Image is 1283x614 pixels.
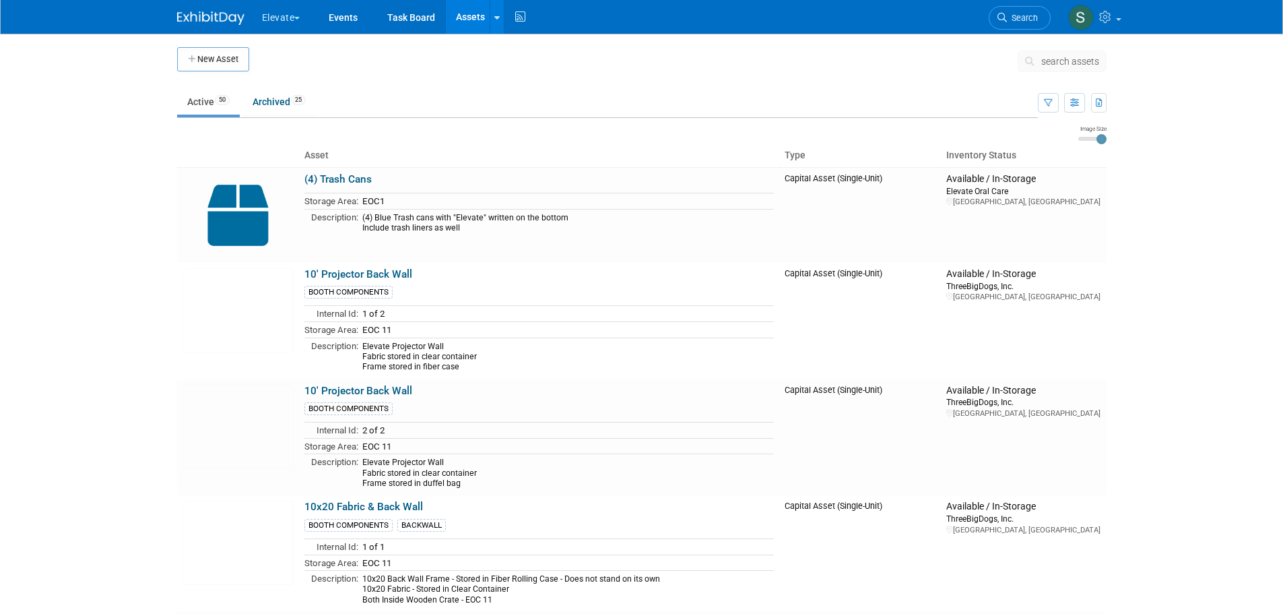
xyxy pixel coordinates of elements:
[946,396,1100,408] div: ThreeBigDogs, Inc.
[304,423,358,439] td: Internal Id:
[358,539,775,555] td: 1 of 1
[304,571,358,607] td: Description:
[304,196,358,206] span: Storage Area:
[397,519,446,532] div: BACKWALL
[946,185,1100,197] div: Elevate Oral Care
[242,89,316,115] a: Archived25
[946,408,1100,419] div: [GEOGRAPHIC_DATA], [GEOGRAPHIC_DATA]
[779,144,941,167] th: Type
[291,95,306,105] span: 25
[358,555,775,571] td: EOC 11
[362,213,775,234] div: (4) Blue Trash cans with "Elevate" written on the bottom Include trash liners as well
[946,385,1100,397] div: Available / In-Storage
[299,144,780,167] th: Asset
[946,280,1100,292] div: ThreeBigDogs, Inc.
[304,441,358,452] span: Storage Area:
[304,385,412,397] a: 10' Projector Back Wall
[304,539,358,555] td: Internal Id:
[362,458,775,489] div: Elevate Projector Wall Fabric stored in clear container Frame stored in duffel bag
[183,173,294,257] img: Capital-Asset-Icon-2.png
[215,95,230,105] span: 50
[946,268,1100,280] div: Available / In-Storage
[304,325,358,335] span: Storage Area:
[946,513,1100,524] div: ThreeBigDogs, Inc.
[304,173,372,185] a: (4) Trash Cans
[358,321,775,338] td: EOC 11
[1078,125,1107,133] div: Image Size
[304,501,423,513] a: 10x20 Fabric & Back Wall
[779,167,941,263] td: Capital Asset (Single-Unit)
[177,47,249,71] button: New Asset
[779,379,941,496] td: Capital Asset (Single-Unit)
[946,173,1100,185] div: Available / In-Storage
[304,268,412,280] a: 10' Projector Back Wall
[304,558,358,568] span: Storage Area:
[1068,5,1094,30] img: Samantha Meyers
[358,306,775,322] td: 1 of 2
[304,209,358,235] td: Description:
[946,501,1100,513] div: Available / In-Storage
[1007,13,1038,23] span: Search
[304,286,393,299] div: BOOTH COMPONENTS
[362,342,775,373] div: Elevate Projector Wall Fabric stored in clear container Frame stored in fiber case
[1041,56,1099,67] span: search assets
[779,495,941,612] td: Capital Asset (Single-Unit)
[358,438,775,454] td: EOC 11
[304,306,358,322] td: Internal Id:
[304,454,358,491] td: Description:
[304,402,393,415] div: BOOTH COMPONENTS
[362,574,775,605] div: 10x20 Back Wall Frame - Stored in Fiber Rolling Case - Does not stand on its own 10x20 Fabric - S...
[177,11,244,25] img: ExhibitDay
[304,338,358,374] td: Description:
[946,197,1100,207] div: [GEOGRAPHIC_DATA], [GEOGRAPHIC_DATA]
[358,423,775,439] td: 2 of 2
[358,193,775,210] td: EOC1
[177,89,240,115] a: Active50
[989,6,1051,30] a: Search
[946,292,1100,302] div: [GEOGRAPHIC_DATA], [GEOGRAPHIC_DATA]
[779,263,941,379] td: Capital Asset (Single-Unit)
[304,519,393,532] div: BOOTH COMPONENTS
[1018,51,1107,72] button: search assets
[946,525,1100,535] div: [GEOGRAPHIC_DATA], [GEOGRAPHIC_DATA]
